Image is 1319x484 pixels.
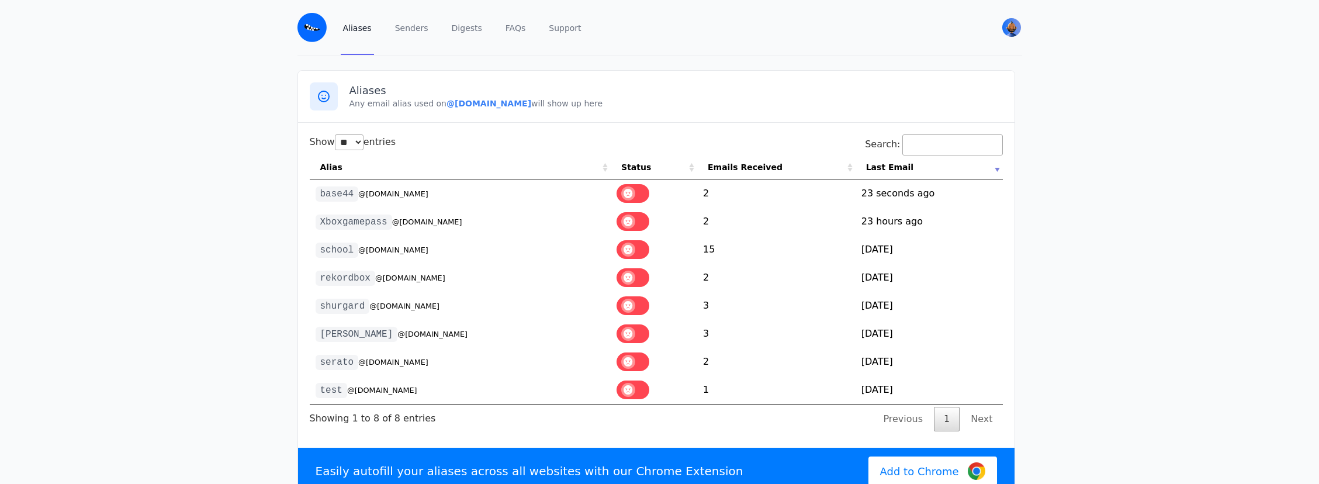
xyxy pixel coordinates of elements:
th: Status: activate to sort column ascending [611,155,697,179]
code: Xboxgamepass [316,215,392,230]
td: 23 hours ago [856,208,1003,236]
small: @[DOMAIN_NAME] [375,274,445,282]
td: [DATE] [856,264,1003,292]
td: 23 seconds ago [856,179,1003,208]
small: @[DOMAIN_NAME] [369,302,439,310]
td: 15 [697,236,856,264]
a: Previous [873,407,933,431]
code: test [316,383,347,398]
b: @[DOMAIN_NAME] [446,99,531,108]
small: @[DOMAIN_NAME] [392,217,462,226]
td: [DATE] [856,320,1003,348]
code: school [316,243,359,258]
td: [DATE] [856,376,1003,404]
img: Email Monster [297,13,327,42]
code: rekordbox [316,271,375,286]
td: [DATE] [856,348,1003,376]
td: [DATE] [856,292,1003,320]
code: [PERSON_NAME] [316,327,398,342]
small: @[DOMAIN_NAME] [397,330,468,338]
label: Show entries [310,136,396,147]
td: 3 [697,320,856,348]
label: Search: [865,139,1002,150]
a: 1 [934,407,960,431]
a: Next [961,407,1002,431]
td: 2 [697,179,856,208]
small: @[DOMAIN_NAME] [358,246,428,254]
p: Easily autofill your aliases across all websites with our Chrome Extension [316,463,743,479]
td: 2 [697,264,856,292]
small: @[DOMAIN_NAME] [347,386,417,395]
td: 3 [697,292,856,320]
td: 2 [697,208,856,236]
td: 2 [697,348,856,376]
select: Showentries [335,134,363,150]
th: Last Email: activate to sort column ascending [856,155,1003,179]
th: Alias: activate to sort column ascending [310,155,611,179]
p: Any email alias used on will show up here [349,98,1003,109]
img: Bob's Avatar [1002,18,1021,37]
div: Showing 1 to 8 of 8 entries [310,405,436,426]
input: Search: [902,134,1003,155]
span: Add to Chrome [880,464,959,479]
small: @[DOMAIN_NAME] [358,358,428,367]
code: shurgard [316,299,370,314]
h3: Aliases [349,84,1003,98]
td: 1 [697,376,856,404]
button: User menu [1001,17,1022,38]
code: serato [316,355,359,370]
small: @[DOMAIN_NAME] [358,189,428,198]
img: Google Chrome Logo [968,462,985,480]
code: base44 [316,186,359,202]
td: [DATE] [856,236,1003,264]
th: Emails Received: activate to sort column ascending [697,155,856,179]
